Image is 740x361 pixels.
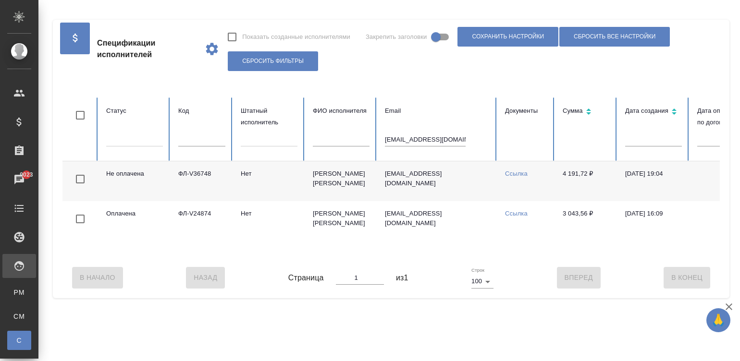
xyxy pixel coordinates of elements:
[617,161,690,201] td: [DATE] 19:04
[233,201,305,241] td: Нет
[366,32,427,42] span: Закрепить заголовки
[233,161,305,201] td: Нет
[574,33,655,41] span: Сбросить все настройки
[471,268,484,273] label: Строк
[7,307,31,326] a: CM
[396,272,408,284] span: из 1
[7,331,31,350] a: С
[70,169,90,189] span: Toggle Row Selected
[70,209,90,229] span: Toggle Row Selected
[472,33,544,41] span: Сохранить настройки
[305,161,377,201] td: [PERSON_NAME] [PERSON_NAME]
[97,37,197,60] span: Спецификации исполнителей
[12,312,26,321] span: CM
[625,105,682,119] div: Сортировка
[617,201,690,241] td: [DATE] 16:09
[457,27,558,47] button: Сохранить настройки
[505,170,528,177] a: Ссылка
[228,51,318,71] button: Сбросить фильтры
[563,105,610,119] div: Сортировка
[178,105,225,117] div: Код
[559,27,670,47] button: Сбросить все настройки
[385,105,490,117] div: Email
[12,288,26,297] span: PM
[555,161,617,201] td: 4 191,72 ₽
[14,170,38,180] span: 9023
[106,105,163,117] div: Статус
[171,161,233,201] td: ФЛ-V36748
[99,161,171,201] td: Не оплачена
[505,210,528,217] a: Ссылка
[305,201,377,241] td: [PERSON_NAME] [PERSON_NAME]
[241,105,297,128] div: Штатный исполнитель
[2,168,36,192] a: 9023
[99,201,171,241] td: Оплачена
[471,275,493,288] div: 100
[377,201,497,241] td: [EMAIL_ADDRESS][DOMAIN_NAME]
[377,161,497,201] td: [EMAIL_ADDRESS][DOMAIN_NAME]
[313,105,370,117] div: ФИО исполнителя
[505,105,547,117] div: Документы
[7,283,31,302] a: PM
[288,272,324,284] span: Страница
[242,57,304,65] span: Сбросить фильтры
[555,201,617,241] td: 3 043,56 ₽
[171,201,233,241] td: ФЛ-V24874
[242,32,350,42] span: Показать созданные исполнителями
[706,308,730,332] button: 🙏
[710,310,727,330] span: 🙏
[12,336,26,345] span: С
